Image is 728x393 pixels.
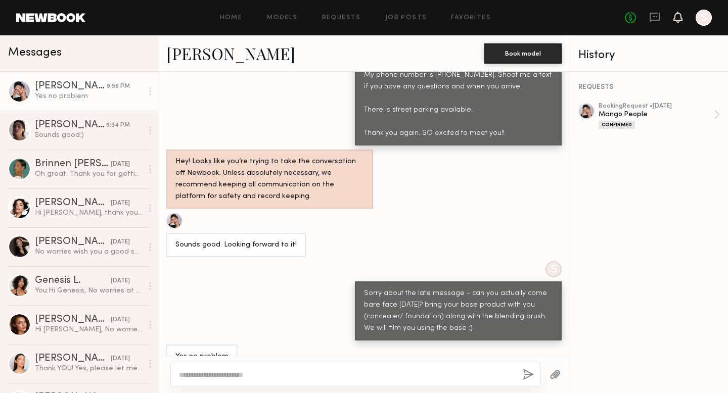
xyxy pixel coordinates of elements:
div: [DATE] [111,199,130,208]
div: [PERSON_NAME] [35,81,107,91]
a: Models [266,15,297,21]
span: Messages [8,47,62,59]
a: Book model [484,48,562,57]
div: [DATE] [111,160,130,169]
div: Mango People [599,110,714,119]
div: [PERSON_NAME] [35,198,111,208]
div: booking Request • [DATE] [599,103,714,110]
div: You: Hi Genesis, No worries at all!! Are you free at all [DATE] or [DATE]? [35,286,143,296]
div: Hi [PERSON_NAME], No worries at all, and thank you so much for getting back to me :) Absolutely —... [35,325,143,334]
div: [PERSON_NAME] [35,354,111,364]
div: [PERSON_NAME] [35,237,111,247]
a: bookingRequest •[DATE]Mango PeopleConfirmed [599,103,720,129]
div: [DATE] [111,276,130,286]
div: [DATE] [111,354,130,364]
div: Confirmed [599,121,635,129]
div: REQUESTS [578,84,720,91]
a: Favorites [451,15,491,21]
div: Oh great. Thank you for getting back to me with the additional information! Would it be possible ... [35,169,143,179]
div: [DATE] [111,315,130,325]
a: Requests [322,15,361,21]
div: No worries wish you a good shoot! [35,247,143,257]
div: Thank YOU! Yes, please let me know if there’s ever anything else I can do for you! [35,364,143,373]
div: Genesis L. [35,276,111,286]
a: Job Posts [385,15,427,21]
div: Brinnen [PERSON_NAME] [35,159,111,169]
div: 9:54 PM [106,121,130,130]
a: Home [220,15,243,21]
div: Yes no problem [175,351,229,363]
div: Hi [PERSON_NAME], thank you so much for reaching out and for your kind words! I’d love to learn m... [35,208,143,218]
div: Sounds good. Looking forward to it! [175,239,297,251]
div: [DATE] [111,237,130,247]
button: Book model [484,43,562,64]
a: S [696,10,712,26]
div: History [578,50,720,61]
div: Sorry about the late message - can you actually come bare face [DATE]? bring your base product wi... [364,288,553,334]
div: [PERSON_NAME] [35,120,106,130]
div: Hey! Looks like you’re trying to take the conversation off Newbook. Unless absolutely necessary, ... [175,156,364,203]
a: [PERSON_NAME] [166,42,295,64]
div: [PERSON_NAME] [35,315,111,325]
div: Yes no problem [35,91,143,101]
div: Sounds good:) [35,130,143,140]
div: 9:56 PM [107,82,130,91]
